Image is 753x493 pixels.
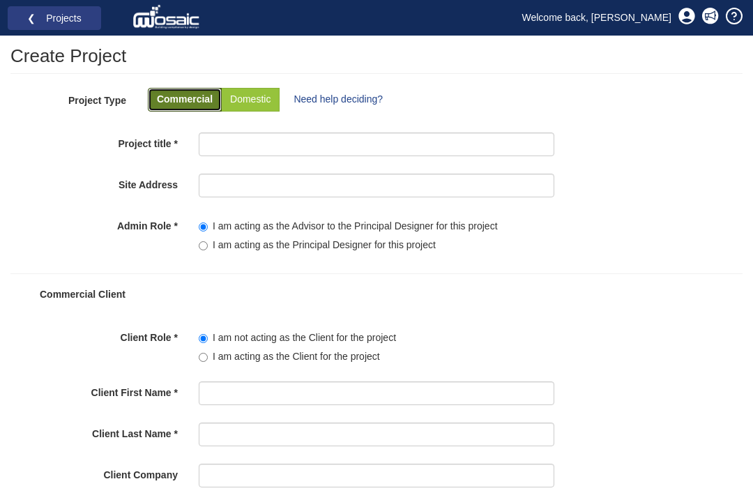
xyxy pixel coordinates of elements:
label: I am acting as the Client for the project [199,350,380,364]
p: Commercial [157,93,213,107]
iframe: Chat [694,430,743,483]
label: I am acting as the Principal Designer for this project [199,238,436,252]
a: ❮ Projects [17,9,92,27]
input: I am acting as the Advisor to the Principal Designer for this project [199,222,208,232]
p: Domestic [230,93,271,107]
img: logo_white.png [132,3,203,31]
input: I am not acting as the Client for the project [199,334,208,343]
h1: Create Project [10,46,126,66]
input: I am acting as the Principal Designer for this project [199,241,208,250]
label: Commercial Client [10,288,125,326]
label: Project Type [10,94,126,132]
label: I am acting as the Advisor to the Principal Designer for this project [199,220,498,234]
input: I am acting as the Client for the project [199,353,208,362]
a: Need help deciding? [294,88,383,107]
a: Welcome back, [PERSON_NAME] [512,7,682,28]
label: I am not acting as the Client for the project [199,331,396,345]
